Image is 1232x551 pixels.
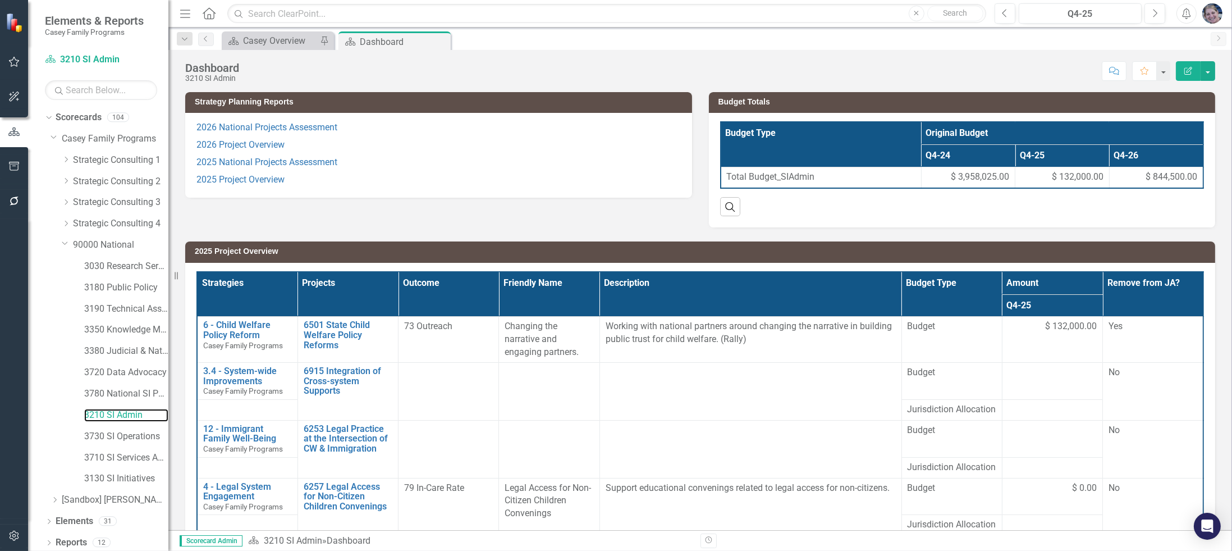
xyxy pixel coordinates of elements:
[1002,420,1102,457] td: Double-Click to Edit
[1019,3,1142,24] button: Q4-25
[1109,425,1120,435] span: No
[45,28,144,37] small: Casey Family Programs
[243,34,317,48] div: Casey Overview
[196,122,337,133] a: 2026 National Projects Assessment
[499,420,599,478] td: Double-Click to Edit
[927,6,983,21] button: Search
[599,420,901,478] td: Double-Click to Edit
[73,196,168,209] a: Strategic Consulting 3
[45,80,157,100] input: Search Below...
[901,317,1002,363] td: Double-Click to Edit
[908,482,996,495] span: Budget
[197,362,297,399] td: Double-Click to Edit Right Click for Context Menu
[399,420,499,478] td: Double-Click to Edit
[404,482,464,493] span: 79 In-Care Rate
[499,317,599,363] td: Double-Click to Edit
[84,281,168,294] a: 3180 Public Policy
[360,35,448,49] div: Dashboard
[297,478,398,536] td: Double-Click to Edit Right Click for Context Menu
[297,362,398,420] td: Double-Click to Edit Right Click for Context Menu
[908,461,996,474] span: Jurisdiction Allocation
[304,482,392,512] a: 6257 Legal Access for Non-Citizen Children Convenings
[196,174,285,185] a: 2025 Project Overview
[1109,321,1123,331] span: Yes
[84,452,168,465] a: 3710 SI Services Admin
[499,478,599,536] td: Double-Click to Edit
[6,12,25,32] img: ClearPoint Strategy
[1002,478,1102,515] td: Double-Click to Edit
[606,482,896,495] p: Support educational convenings related to legal access for non-citizens.
[62,494,168,507] a: [Sandbox] [PERSON_NAME] Family Programs
[197,478,297,515] td: Double-Click to Edit Right Click for Context Menu
[297,420,398,478] td: Double-Click to Edit Right Click for Context Menu
[304,424,392,454] a: 6253 Legal Practice at the Intersection of CW & Immigration
[901,478,1002,515] td: Double-Click to Edit
[73,154,168,167] a: Strategic Consulting 1
[56,536,87,549] a: Reports
[84,260,168,273] a: 3030 Research Services
[908,320,996,333] span: Budget
[56,515,93,528] a: Elements
[227,4,986,24] input: Search ClearPoint...
[297,317,398,363] td: Double-Click to Edit Right Click for Context Menu
[908,366,996,379] span: Budget
[203,482,292,502] a: 4 - Legal System Engagement
[1002,515,1102,536] td: Double-Click to Edit
[73,175,168,188] a: Strategic Consulting 2
[951,171,1009,184] span: $ 3,958,025.00
[1103,420,1203,478] td: Double-Click to Edit
[304,366,392,396] a: 6915 Integration of Cross-system Supports
[399,317,499,363] td: Double-Click to Edit
[599,478,901,536] td: Double-Click to Edit
[1002,317,1102,363] td: Double-Click to Edit
[399,478,499,536] td: Double-Click to Edit
[203,444,283,453] span: Casey Family Programs
[73,217,168,230] a: Strategic Consulting 4
[197,317,297,363] td: Double-Click to Edit Right Click for Context Menu
[901,362,1002,399] td: Double-Click to Edit
[203,366,292,386] a: 3.4 - System-wide Improvements
[599,362,901,420] td: Double-Click to Edit
[185,74,239,83] div: 3210 SI Admin
[264,535,322,546] a: 3210 SI Admin
[185,62,239,74] div: Dashboard
[1194,513,1221,540] div: Open Intercom Messenger
[1109,482,1120,493] span: No
[195,247,1210,256] h3: 2025 Project Overview
[84,388,168,400] a: 3780 National SI Partnerships
[62,133,168,145] a: Casey Family Programs
[84,366,168,379] a: 3720 Data Advocacy
[203,386,283,395] span: Casey Family Programs
[203,502,283,511] span: Casey Family Programs
[1002,457,1102,478] td: Double-Click to Edit
[901,420,1002,457] td: Double-Click to Edit
[404,321,452,331] span: 73 Outreach
[84,303,168,316] a: 3190 Technical Assistance Unit
[606,320,896,346] p: Working with national partners around changing the narrative in building public trust for child w...
[93,538,111,548] div: 12
[1072,482,1097,495] span: $ 0.00
[56,111,102,124] a: Scorecards
[901,457,1002,478] td: Double-Click to Edit
[1103,478,1203,536] td: Double-Click to Edit
[225,34,317,48] a: Casey Overview
[908,424,996,437] span: Budget
[84,345,168,358] a: 3380 Judicial & National Engage
[304,320,392,350] a: 6501 State Child Welfare Policy Reforms
[1103,317,1203,363] td: Double-Click to Edit
[73,239,168,252] a: 90000 National
[1202,3,1222,24] img: Diane Gillian
[718,98,1210,106] h3: Budget Totals
[107,113,129,122] div: 104
[248,535,692,548] div: »
[203,320,292,340] a: 6 - Child Welfare Policy Reform
[1103,362,1203,420] td: Double-Click to Edit
[84,409,168,422] a: 3210 SI Admin
[599,317,901,363] td: Double-Click to Edit
[84,472,168,485] a: 3130 SI Initiatives
[203,341,283,350] span: Casey Family Programs
[195,98,686,106] h3: Strategy Planning Reports
[499,362,599,420] td: Double-Click to Edit
[196,157,337,167] a: 2025 National Projects Assessment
